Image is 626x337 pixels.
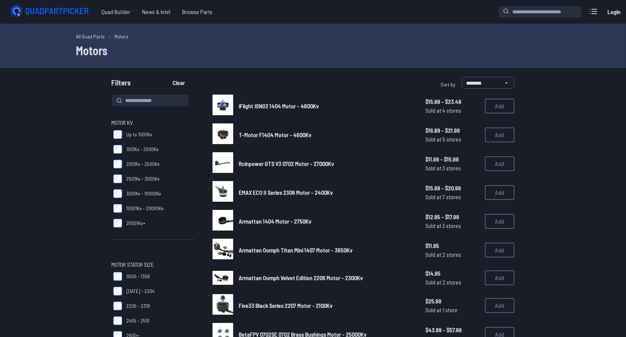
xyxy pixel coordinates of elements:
a: Armattan Oomph Velvet Edition 2206 Motor - 2300Kv [239,273,414,282]
a: News & Intel [136,4,176,19]
span: 1001Kv - 2000Kv [127,146,159,153]
span: 3001Kv - 10000Kv [127,190,161,197]
span: Sold at 1 store [426,306,479,314]
a: Rcinpower GTS V3 0702 Motor - 27000Kv [239,159,414,168]
a: Quad Builder [96,4,136,19]
span: Sold at 5 stores [426,135,479,144]
span: Sold at 2 stores [426,278,479,287]
button: Add [485,99,515,113]
a: image [212,181,233,204]
span: Sold at 3 stores [426,221,479,230]
span: Armattan Oomph Velvet Edition 2206 Motor - 2300Kv [239,274,363,281]
button: Add [485,214,515,229]
img: image [212,181,233,202]
img: image [212,95,233,115]
span: 2001Kv - 2500Kv [127,160,160,168]
span: Armattan Oomph Titan Mini 1407 Motor - 3650Kv [239,246,353,253]
button: Clear [167,77,191,89]
input: 3001Kv - 10000Kv [113,189,122,198]
select: Sort by [462,77,515,89]
a: Armattan 1404 Motor - 2750Kv [239,217,414,226]
a: Five33 Black Series 2207 Motor - 2100Kv [239,301,414,310]
a: Armattan Oomph Titan Mini 1407 Motor - 3650Kv [239,246,414,255]
img: image [212,210,233,231]
span: Sort by [441,81,456,88]
span: Filters [112,77,131,92]
span: $16.89 - $21.99 [426,126,479,135]
input: [DATE] - 2204 [113,287,122,296]
a: image [212,152,233,175]
a: image [212,239,233,262]
span: $14.95 [426,269,479,278]
a: image [212,95,233,118]
span: Armattan 1404 Motor - 2750Kv [239,218,312,225]
input: 0505 - 1306 [113,272,122,281]
img: image [212,271,233,285]
a: image [212,294,233,317]
span: EMAX ECO II Series 2306 Motor - 2400Kv [239,189,333,196]
span: T-Motor F1404 Motor - 4600Kv [239,131,312,138]
span: $25.99 [426,297,479,306]
a: EMAX ECO II Series 2306 Motor - 2400Kv [239,188,414,197]
input: 2205 - 2318 [113,302,122,310]
span: Rcinpower GTS V3 0702 Motor - 27000Kv [239,160,334,167]
img: image [212,239,233,259]
span: Sold at 2 stores [426,250,479,259]
input: 1001Kv - 2000Kv [113,145,122,154]
button: Add [485,127,515,142]
a: T-Motor F1404 Motor - 4600Kv [239,130,414,139]
span: $15.99 - $20.99 [426,184,479,193]
input: 2001Kv - 2500Kv [113,160,122,168]
a: iFlight XING2 1404 Motor - 4600Kv [239,102,414,110]
a: image [212,210,233,233]
span: $11.95 [426,241,479,250]
span: [DATE] - 2204 [127,287,155,295]
button: Add [485,185,515,200]
input: Up to 1000Kv [113,130,122,139]
span: $15.99 - $23.49 [426,97,479,106]
img: image [212,123,233,144]
span: Five33 Black Series 2207 Motor - 2100Kv [239,302,333,309]
span: 10001Kv - 20000Kv [127,205,164,212]
button: Add [485,270,515,285]
input: 2405 - 2510 [113,316,122,325]
a: All Quad Parts [76,33,105,40]
span: 20001Kv+ [127,219,146,227]
span: Sold at 3 stores [426,164,479,173]
span: Sold at 4 stores [426,106,479,115]
a: image [212,268,233,288]
input: 10001Kv - 20000Kv [113,204,122,213]
span: $11.99 - $15.99 [426,155,479,164]
span: Motor Stator Size [112,260,154,269]
button: Add [485,156,515,171]
span: Sold at 7 stores [426,193,479,201]
img: image [212,294,233,315]
span: $43.99 - $57.99 [426,326,479,334]
input: 2501Kv - 3000Kv [113,174,122,183]
a: Motors [115,33,129,40]
button: Add [485,243,515,258]
h1: Motors [76,41,550,59]
a: Browse Parts [176,4,218,19]
span: $12.95 - $17.99 [426,212,479,221]
span: Up to 1000Kv [127,131,153,138]
span: iFlight XING2 1404 Motor - 4600Kv [239,102,319,109]
span: 2501Kv - 3000Kv [127,175,160,183]
span: 2405 - 2510 [127,317,150,324]
a: Login [605,4,623,19]
a: image [212,123,233,146]
span: 2205 - 2318 [127,302,150,310]
img: image [212,152,233,173]
span: 0505 - 1306 [127,273,150,280]
input: 20001Kv+ [113,219,122,228]
button: Add [485,298,515,313]
span: Motor KV [112,118,133,127]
